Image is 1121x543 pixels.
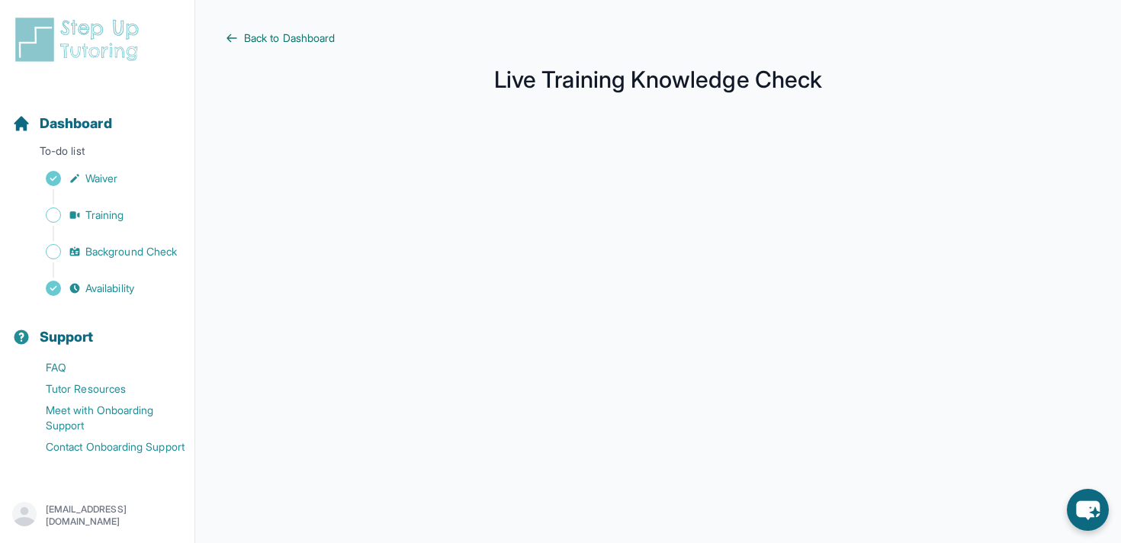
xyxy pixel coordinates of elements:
a: Waiver [12,168,194,189]
h1: Live Training Knowledge Check [226,70,1090,88]
a: Training [12,204,194,226]
span: Support [40,326,94,348]
a: Contact Onboarding Support [12,436,194,458]
span: Background Check [85,244,177,259]
a: Background Check [12,241,194,262]
span: Training [85,207,124,223]
a: Dashboard [12,113,112,134]
button: chat-button [1067,489,1109,531]
a: Tutor Resources [12,378,194,400]
img: logo [12,15,148,64]
span: Back to Dashboard [244,31,335,46]
button: [EMAIL_ADDRESS][DOMAIN_NAME] [12,502,182,529]
a: FAQ [12,357,194,378]
a: Meet with Onboarding Support [12,400,194,436]
a: Availability [12,278,194,299]
p: To-do list [6,143,188,165]
span: Availability [85,281,134,296]
span: Dashboard [40,113,112,134]
button: Support [6,302,188,354]
p: [EMAIL_ADDRESS][DOMAIN_NAME] [46,503,182,528]
button: Dashboard [6,88,188,140]
a: Back to Dashboard [226,31,1090,46]
span: Waiver [85,171,117,186]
